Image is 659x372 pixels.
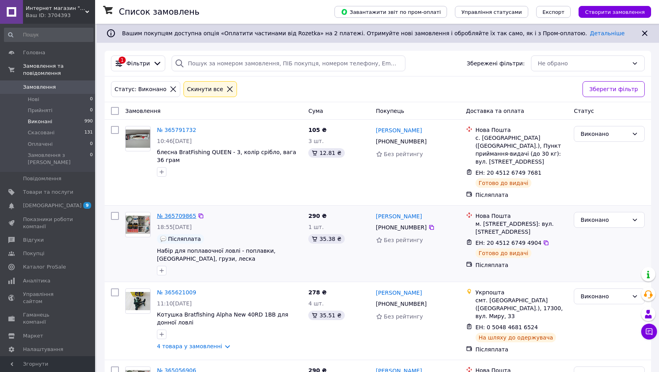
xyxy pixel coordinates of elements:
div: Післяплата [476,191,568,199]
span: Головна [23,49,45,56]
span: Завантажити звіт по пром-оплаті [341,8,441,15]
span: 4 шт. [308,300,324,307]
span: Замовлення з [PERSON_NAME] [28,152,90,166]
span: Вашим покупцям доступна опція «Оплатити частинами від Rozetka» на 2 платежі. Отримуйте нові замов... [122,30,625,36]
span: Товари та послуги [23,189,73,196]
span: Каталог ProSale [23,263,66,271]
span: Без рейтингу [384,151,423,157]
span: Зберегти фільтр [589,85,638,93]
div: Готово до видачі [476,248,532,258]
span: 105 ₴ [308,127,327,133]
div: На шляху до одержувача [476,333,556,342]
span: Статус [574,108,594,114]
div: [PHONE_NUMBER] [374,136,428,147]
span: 10:46[DATE] [157,138,192,144]
span: 990 [84,118,93,125]
div: [PHONE_NUMBER] [374,222,428,233]
div: смт. [GEOGRAPHIC_DATA] ([GEOGRAPHIC_DATA].), 17300, вул. Миру, 33 [476,296,568,320]
div: Статус: Виконано [113,85,168,93]
span: Повідомлення [23,175,61,182]
span: Фільтри [126,59,150,67]
span: Управління статусами [461,9,522,15]
a: Детальніше [590,30,625,36]
button: Зберегти фільтр [583,81,645,97]
div: с. [GEOGRAPHIC_DATA] ([GEOGRAPHIC_DATA].), Пункт приймання-видачі (до 30 кг): вул. [STREET_ADDRESS] [476,134,568,166]
a: Котушка Bratfishing Alpha New 40RD 1BB для донної ловлі [157,311,288,326]
a: Створити замовлення [571,8,651,15]
button: Чат з покупцем [641,324,657,340]
div: Виконано [581,292,628,301]
span: Прийняті [28,107,52,114]
span: Без рейтингу [384,313,423,320]
span: 1 шт. [308,224,324,230]
span: Покупці [23,250,44,257]
span: 0 [90,96,93,103]
span: Відгуки [23,237,44,244]
span: Интернет магазин "Рыбалка" [26,5,85,12]
div: Виконано [581,216,628,224]
h1: Список замовлень [119,7,199,17]
div: Не обрано [538,59,628,68]
span: Виконані [28,118,52,125]
span: 290 ₴ [308,213,327,219]
span: Гаманець компанії [23,311,73,326]
div: Ваш ID: 3704393 [26,12,95,19]
span: 18:55[DATE] [157,224,192,230]
span: Експорт [542,9,565,15]
div: м. [STREET_ADDRESS]: вул. [STREET_ADDRESS] [476,220,568,236]
img: Фото товару [126,216,150,234]
span: Маркет [23,332,43,340]
a: 4 товара у замовленні [157,343,222,349]
button: Експорт [536,6,571,18]
span: 278 ₴ [308,289,327,296]
span: 11:10[DATE] [157,300,192,307]
a: Фото товару [125,288,151,314]
a: № 365709865 [157,213,196,219]
div: Cкинути все [185,85,225,93]
span: Скасовані [28,129,55,136]
button: Створити замовлення [579,6,651,18]
div: 35.38 ₴ [308,234,344,244]
span: 0 [90,141,93,148]
a: [PERSON_NAME] [376,126,422,134]
span: ЕН: 20 4512 6749 4904 [476,240,542,246]
span: ЕН: 20 4512 6749 7681 [476,170,542,176]
span: Замовлення та повідомлення [23,63,95,77]
div: 12.81 ₴ [308,148,344,158]
div: [PHONE_NUMBER] [374,298,428,309]
a: Фото товару [125,212,151,237]
span: Збережені фільтри: [467,59,525,67]
span: ЕН: 0 5048 4681 6524 [476,324,538,330]
a: Набір для поплавочної ловлі - поплавки, [GEOGRAPHIC_DATA], грузи, леска [157,248,275,262]
a: [PERSON_NAME] [376,289,422,297]
span: Cума [308,108,323,114]
a: блесна BratFishing QUEEN - 3, колір срібло, вага 36 грам [157,149,296,163]
span: Замовлення [23,84,56,91]
span: Оплачені [28,141,53,148]
img: Фото товару [126,130,150,148]
img: Фото товару [126,292,150,311]
span: Доставка та оплата [466,108,524,114]
div: Виконано [581,130,628,138]
span: Показники роботи компанії [23,216,73,230]
a: Фото товару [125,126,151,151]
div: Нова Пошта [476,126,568,134]
input: Пошук за номером замовлення, ПІБ покупця, номером телефону, Email, номером накладної [172,55,405,71]
span: 3 шт. [308,138,324,144]
div: Післяплата [476,345,568,353]
span: Налаштування [23,346,63,353]
span: Покупець [376,108,404,114]
button: Управління статусами [455,6,528,18]
span: Управління сайтом [23,291,73,305]
span: 9 [83,202,91,209]
span: 0 [90,152,93,166]
div: Нова Пошта [476,212,568,220]
div: Післяплата [476,261,568,269]
div: Укрпошта [476,288,568,296]
span: [DEMOGRAPHIC_DATA] [23,202,82,209]
span: Замовлення [125,108,160,114]
span: Без рейтингу [384,237,423,243]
